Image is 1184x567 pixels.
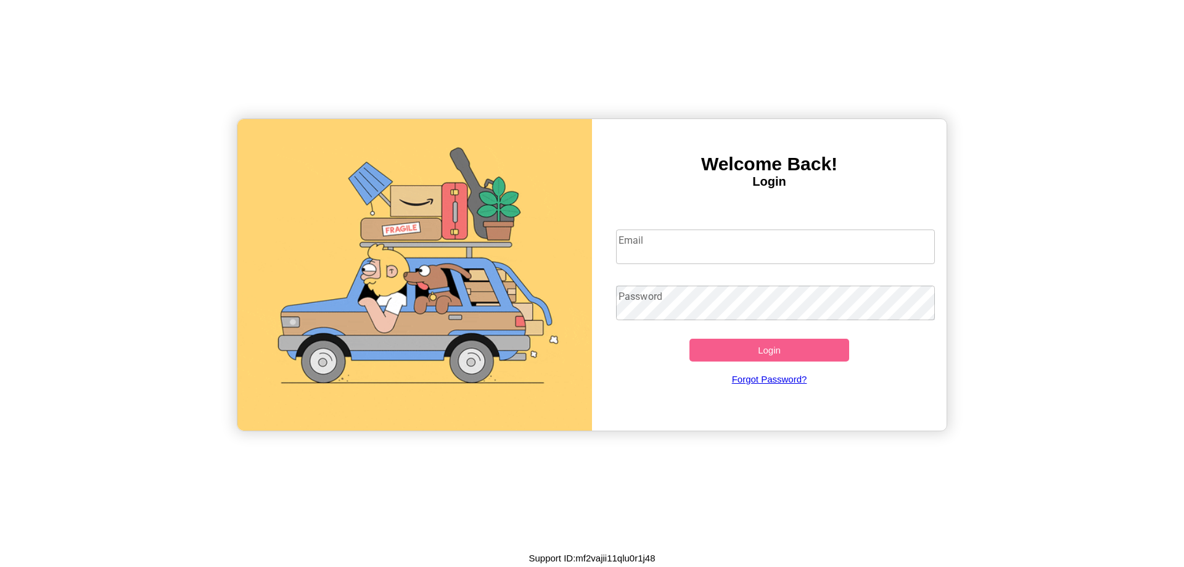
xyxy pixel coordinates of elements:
[592,154,947,175] h3: Welcome Back!
[689,339,849,362] button: Login
[610,362,929,397] a: Forgot Password?
[592,175,947,189] h4: Login
[237,119,592,431] img: gif
[528,550,655,566] p: Support ID: mf2vajii11qlu0r1j48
